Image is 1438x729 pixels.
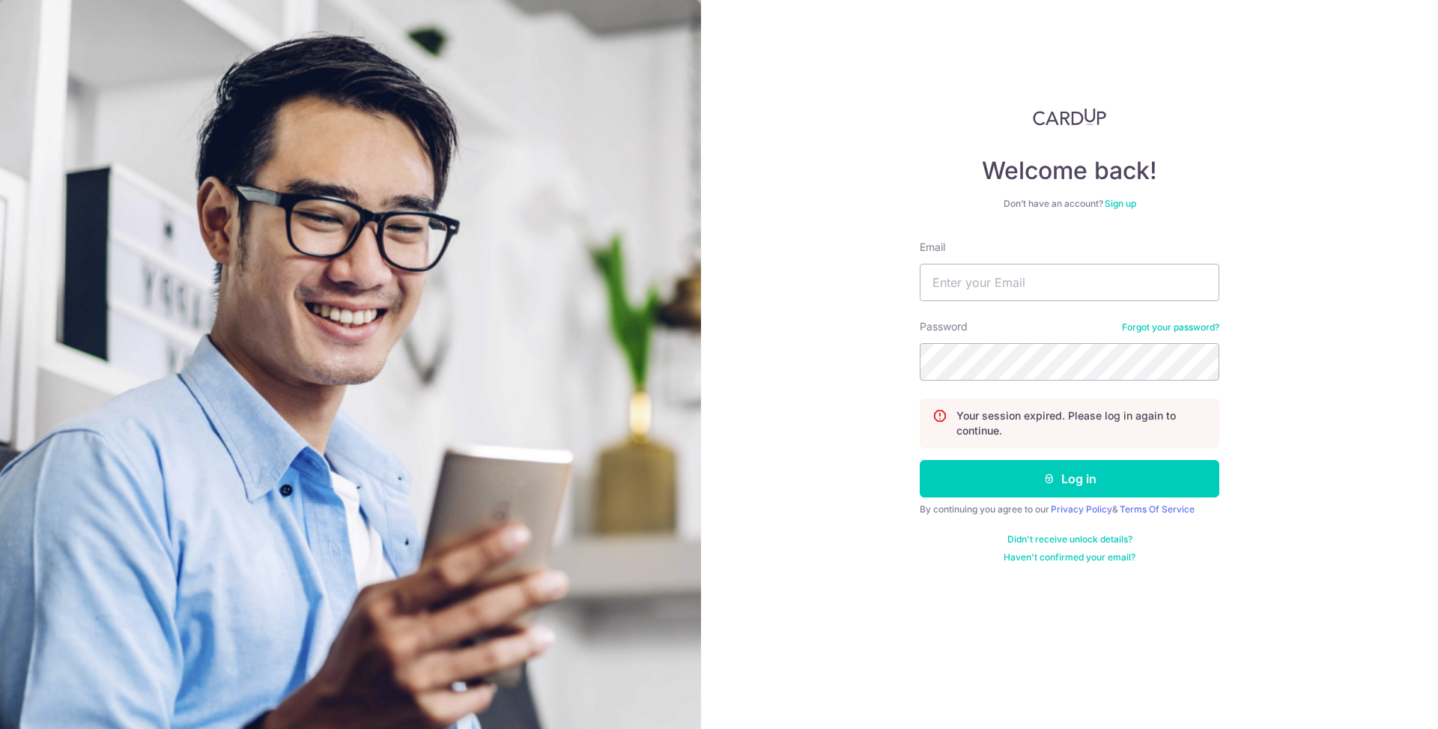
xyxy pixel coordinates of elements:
[920,156,1219,186] h4: Welcome back!
[1105,198,1136,209] a: Sign up
[920,460,1219,497] button: Log in
[920,240,945,255] label: Email
[920,264,1219,301] input: Enter your Email
[920,198,1219,210] div: Don’t have an account?
[1007,533,1132,545] a: Didn't receive unlock details?
[1051,503,1112,515] a: Privacy Policy
[920,319,968,334] label: Password
[1122,321,1219,333] a: Forgot your password?
[920,503,1219,515] div: By continuing you agree to our &
[1004,551,1135,563] a: Haven't confirmed your email?
[956,408,1207,438] p: Your session expired. Please log in again to continue.
[1033,108,1106,126] img: CardUp Logo
[1120,503,1195,515] a: Terms Of Service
